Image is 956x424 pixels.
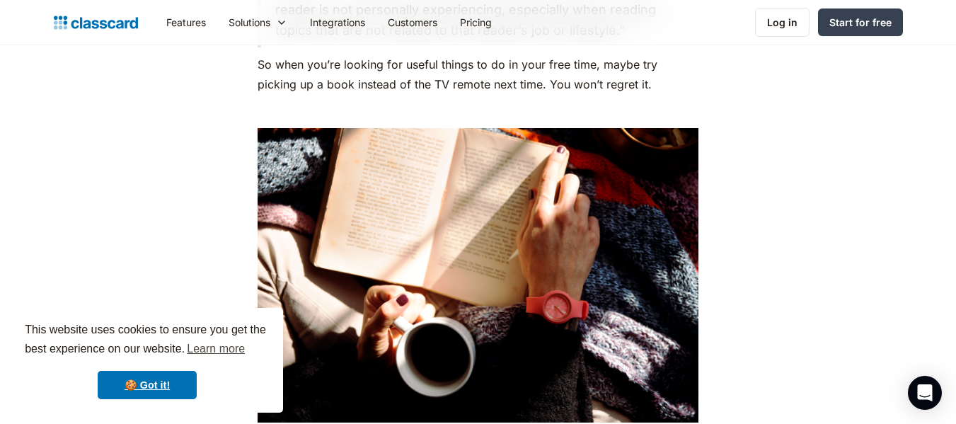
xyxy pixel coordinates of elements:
a: home [54,13,138,33]
a: Features [155,6,217,38]
div: Start for free [829,15,892,30]
div: Open Intercom Messenger [908,376,942,410]
a: Start for free [818,8,903,36]
img: a person sitting comfortably with a cup of coffee in one hand and flipping the pages of a book wi... [258,128,698,422]
div: Log in [767,15,797,30]
div: Solutions [229,15,270,30]
div: Solutions [217,6,299,38]
p: So when you’re looking for useful things to do in your free time, maybe try picking up a book ins... [258,55,698,94]
p: ‍ [258,101,698,121]
div: cookieconsent [11,308,283,413]
span: This website uses cookies to ensure you get the best experience on our website. [25,321,270,360]
a: dismiss cookie message [98,371,197,399]
a: Integrations [299,6,376,38]
a: learn more about cookies [185,338,247,360]
a: Customers [376,6,449,38]
a: Log in [755,8,810,37]
a: Pricing [449,6,503,38]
